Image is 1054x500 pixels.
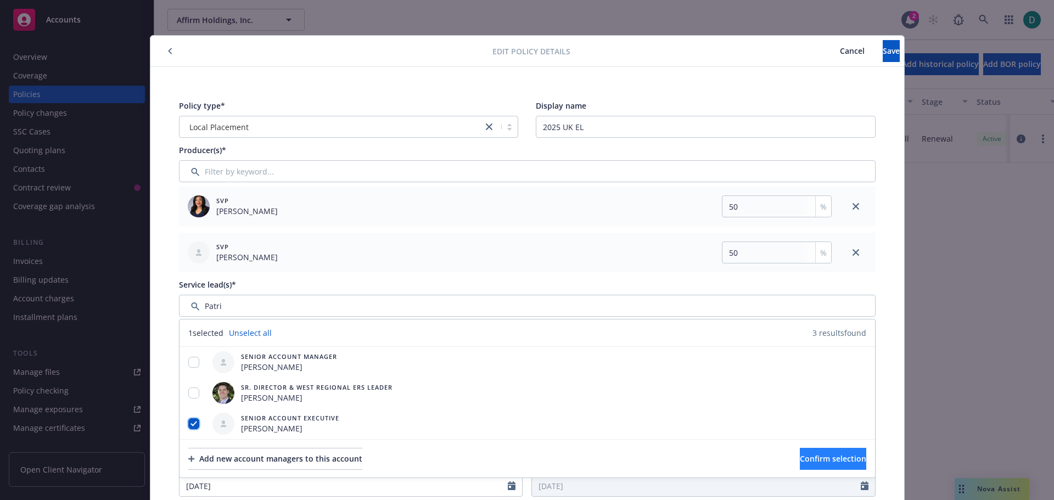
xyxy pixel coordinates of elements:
span: Cancel [840,46,865,56]
span: Senior Account Executive [241,413,339,423]
span: [PERSON_NAME] [241,392,393,403]
span: Save [883,46,900,56]
div: Add new account managers to this account [188,448,362,469]
span: SVP [216,242,278,251]
span: [PERSON_NAME] [216,205,278,217]
span: Local Placement [185,121,478,133]
span: 1 selected [188,327,223,339]
svg: Calendar [861,481,868,490]
span: [PERSON_NAME] [241,361,337,373]
span: Local Placement [189,121,249,133]
button: Add new account managers to this account [188,448,362,470]
a: Unselect all [229,327,272,339]
span: Display name [536,100,586,111]
span: Service lead(s)* [179,279,236,290]
input: Filter by keyword... [179,160,876,182]
img: employee photo [212,382,234,404]
span: Senior Account Manager [241,352,337,361]
a: close [849,200,862,213]
span: Sr. Director & West Regional ERS Leader [241,383,393,392]
span: [PERSON_NAME] [216,251,278,263]
input: MM/DD/YYYY [180,475,508,496]
span: Edit policy details [492,46,570,57]
span: 3 results found [812,327,866,339]
input: MM/DD/YYYY [532,475,861,496]
button: Save [883,40,900,62]
span: Producer(s)* [179,145,226,155]
a: close [483,120,496,133]
span: [PERSON_NAME] [241,423,339,434]
input: Filter by keyword... [179,295,876,317]
span: SVP [216,196,278,205]
svg: Calendar [508,481,515,490]
span: Policy type* [179,100,225,111]
span: % [820,201,827,212]
button: Confirm selection [800,448,866,470]
button: Cancel [822,40,883,62]
span: % [820,247,827,259]
a: close [849,246,862,259]
span: Confirm selection [800,453,866,464]
img: employee photo [188,195,210,217]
